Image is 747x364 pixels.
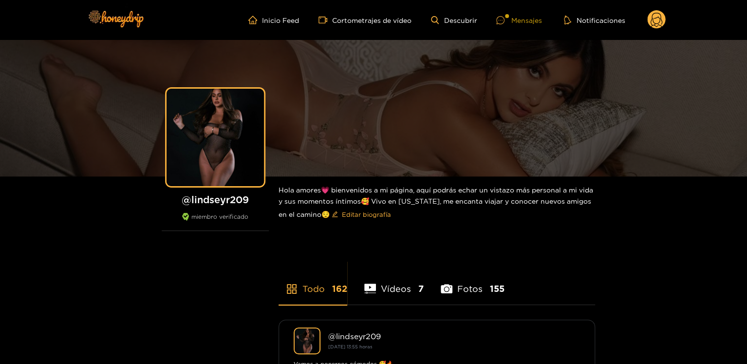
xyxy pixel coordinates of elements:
[318,16,411,24] a: Cortometrajes de vídeo
[342,211,391,218] font: Editar biografía
[511,17,542,24] font: Mensajes
[332,211,338,218] span: editar
[576,17,625,24] font: Notificaciones
[248,16,299,24] a: Inicio Feed
[302,284,325,293] font: Todo
[330,207,393,222] button: editarEditar biografía
[336,332,381,341] font: lindseyr209
[294,327,320,354] img: lindseyr209
[191,213,248,220] font: miembro verificado
[561,15,628,25] button: Notificaciones
[182,194,191,205] font: @
[381,284,411,293] font: Vídeos
[191,194,249,205] font: lindseyr209
[444,17,477,24] font: Descubrir
[431,16,477,24] a: Descubrir
[490,284,504,293] font: 155
[248,16,262,24] span: hogar
[328,332,336,341] font: @
[262,17,299,24] font: Inicio Feed
[418,284,424,293] font: 7
[318,16,332,24] span: cámara de vídeo
[457,284,483,293] font: Fotos
[279,186,593,218] font: Hola amores💗 bienvenidos a mi página, aquí podrás echar un vistazo más personal a mi vida y sus m...
[332,284,347,293] font: 162
[328,344,373,349] font: [DATE] 13:55 horas
[332,17,411,24] font: Cortometrajes de vídeo
[286,283,298,295] span: tienda de aplicaciones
